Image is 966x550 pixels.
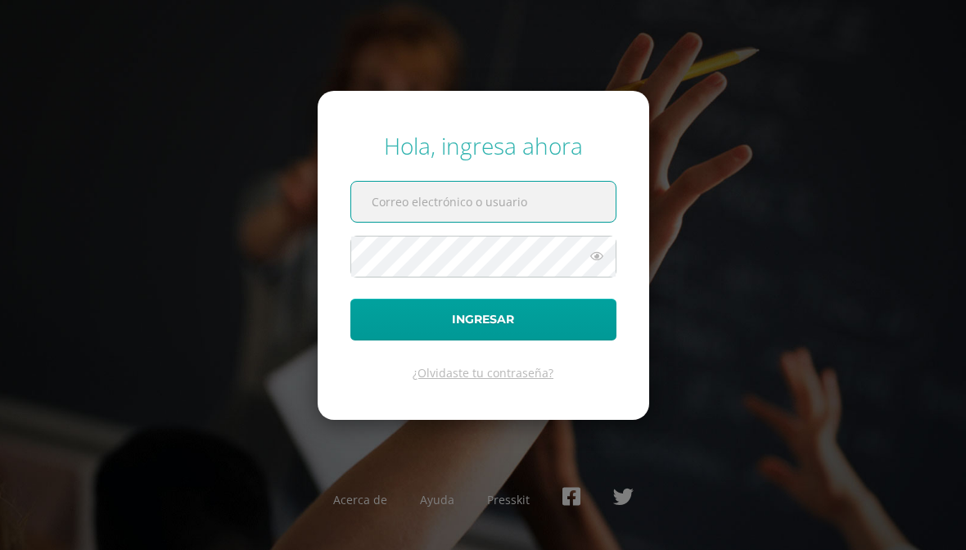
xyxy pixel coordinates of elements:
[350,130,616,161] div: Hola, ingresa ahora
[487,492,530,507] a: Presskit
[350,299,616,340] button: Ingresar
[351,182,616,222] input: Correo electrónico o usuario
[333,492,387,507] a: Acerca de
[420,492,454,507] a: Ayuda
[413,365,553,381] a: ¿Olvidaste tu contraseña?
